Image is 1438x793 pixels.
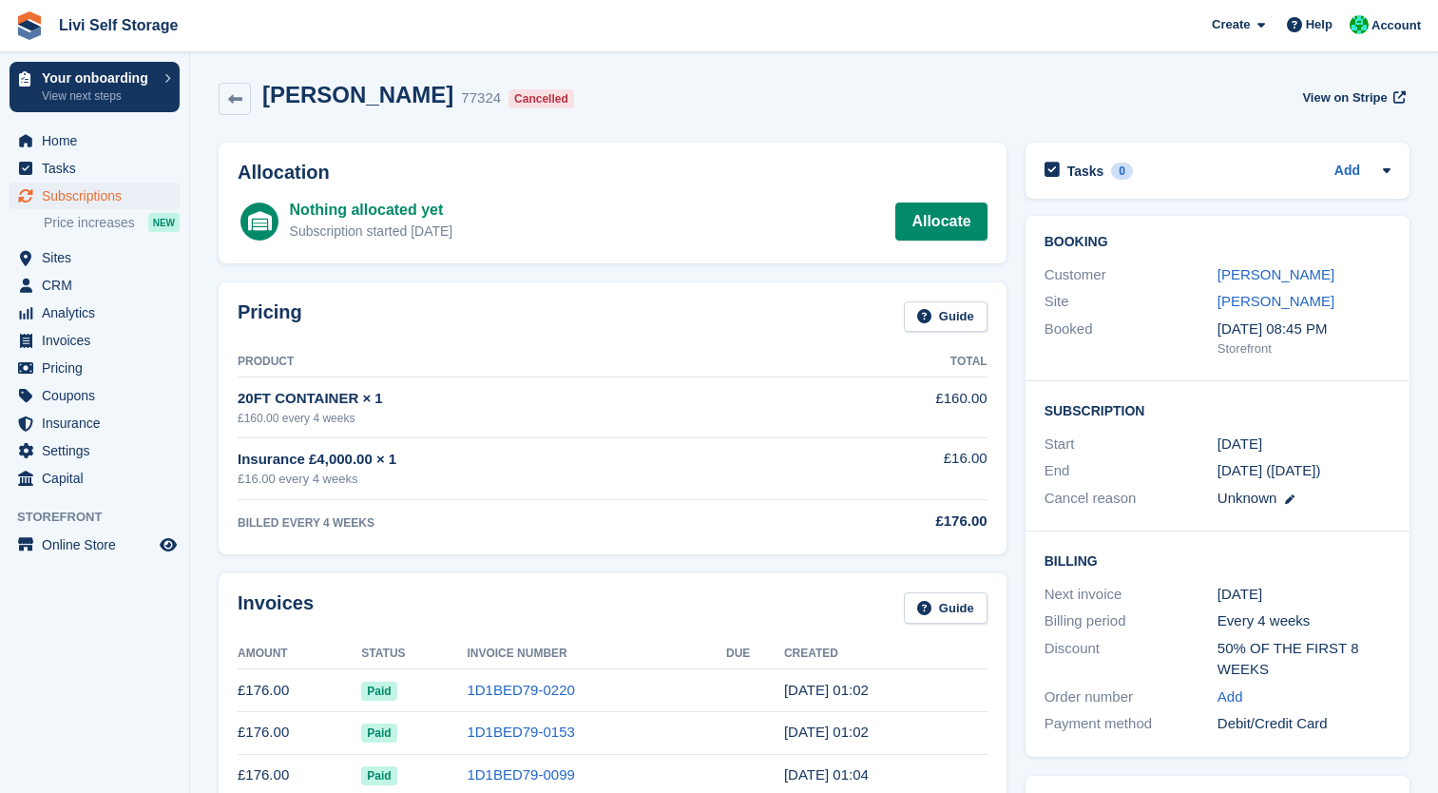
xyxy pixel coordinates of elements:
[1350,15,1369,34] img: Joe Robertson
[804,511,987,532] div: £176.00
[1045,584,1218,606] div: Next invoice
[238,347,804,377] th: Product
[1045,713,1218,735] div: Payment method
[44,212,180,233] a: Price increases NEW
[42,87,155,105] p: View next steps
[804,377,987,437] td: £160.00
[42,465,156,492] span: Capital
[238,470,804,489] div: £16.00 every 4 weeks
[42,382,156,409] span: Coupons
[1302,88,1387,107] span: View on Stripe
[1045,264,1218,286] div: Customer
[10,127,180,154] a: menu
[10,437,180,464] a: menu
[1045,235,1390,250] h2: Booking
[1045,319,1218,358] div: Booked
[10,244,180,271] a: menu
[10,532,180,558] a: menu
[1212,15,1250,34] span: Create
[238,301,302,333] h2: Pricing
[290,199,453,222] div: Nothing allocated yet
[1218,462,1321,478] span: [DATE] ([DATE])
[238,639,361,669] th: Amount
[262,82,453,107] h2: [PERSON_NAME]
[10,382,180,409] a: menu
[784,766,869,783] time: 2025-05-22 00:04:05 UTC
[1218,490,1277,506] span: Unknown
[42,532,156,558] span: Online Store
[508,89,574,108] div: Cancelled
[1045,291,1218,313] div: Site
[1218,434,1262,455] time: 2025-03-27 00:00:00 UTC
[467,724,574,740] a: 1D1BED79-0153
[42,355,156,381] span: Pricing
[238,592,314,624] h2: Invoices
[1045,400,1390,419] h2: Subscription
[238,449,804,471] div: Insurance £4,000.00 × 1
[42,327,156,354] span: Invoices
[42,437,156,464] span: Settings
[51,10,185,41] a: Livi Self Storage
[467,766,574,783] a: 1D1BED79-0099
[467,682,574,698] a: 1D1BED79-0220
[1067,163,1104,180] h2: Tasks
[1218,319,1390,340] div: [DATE] 08:45 PM
[238,410,804,427] div: £160.00 every 4 weeks
[44,214,135,232] span: Price increases
[361,724,396,743] span: Paid
[1218,638,1390,681] div: 50% OF THE FIRST 8 WEEKS
[804,437,987,499] td: £16.00
[1045,551,1390,570] h2: Billing
[157,533,180,556] a: Preview store
[904,592,987,624] a: Guide
[42,71,155,85] p: Your onboarding
[238,514,804,532] div: BILLED EVERY 4 WEEKS
[361,682,396,701] span: Paid
[784,639,987,669] th: Created
[42,127,156,154] span: Home
[42,272,156,299] span: CRM
[1045,488,1218,510] div: Cancel reason
[1218,687,1243,708] a: Add
[1111,163,1133,180] div: 0
[1371,16,1421,35] span: Account
[238,669,361,712] td: £176.00
[10,465,180,492] a: menu
[10,300,180,326] a: menu
[784,682,869,698] time: 2025-07-17 00:02:25 UTC
[10,155,180,182] a: menu
[467,639,726,669] th: Invoice Number
[148,213,180,232] div: NEW
[10,355,180,381] a: menu
[361,639,467,669] th: Status
[361,766,396,785] span: Paid
[15,11,44,40] img: stora-icon-8386f47178a22dfd0bd8f6a31ec36ba5ce8667c1dd55bd0f319d3a0aa187defe.svg
[1218,713,1390,735] div: Debit/Credit Card
[1218,584,1390,606] div: [DATE]
[895,203,987,241] a: Allocate
[1218,610,1390,632] div: Every 4 weeks
[1334,161,1360,183] a: Add
[10,272,180,299] a: menu
[461,87,501,109] div: 77324
[10,183,180,209] a: menu
[784,724,869,740] time: 2025-06-19 00:02:45 UTC
[290,222,453,242] div: Subscription started [DATE]
[1045,610,1218,632] div: Billing period
[904,301,987,333] a: Guide
[1045,434,1218,455] div: Start
[1218,339,1390,358] div: Storefront
[10,410,180,436] a: menu
[726,639,784,669] th: Due
[1306,15,1333,34] span: Help
[42,410,156,436] span: Insurance
[238,388,804,410] div: 20FT CONTAINER × 1
[238,162,987,184] h2: Allocation
[1045,638,1218,681] div: Discount
[238,711,361,754] td: £176.00
[42,183,156,209] span: Subscriptions
[1045,687,1218,708] div: Order number
[10,62,180,112] a: Your onboarding View next steps
[10,327,180,354] a: menu
[804,347,987,377] th: Total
